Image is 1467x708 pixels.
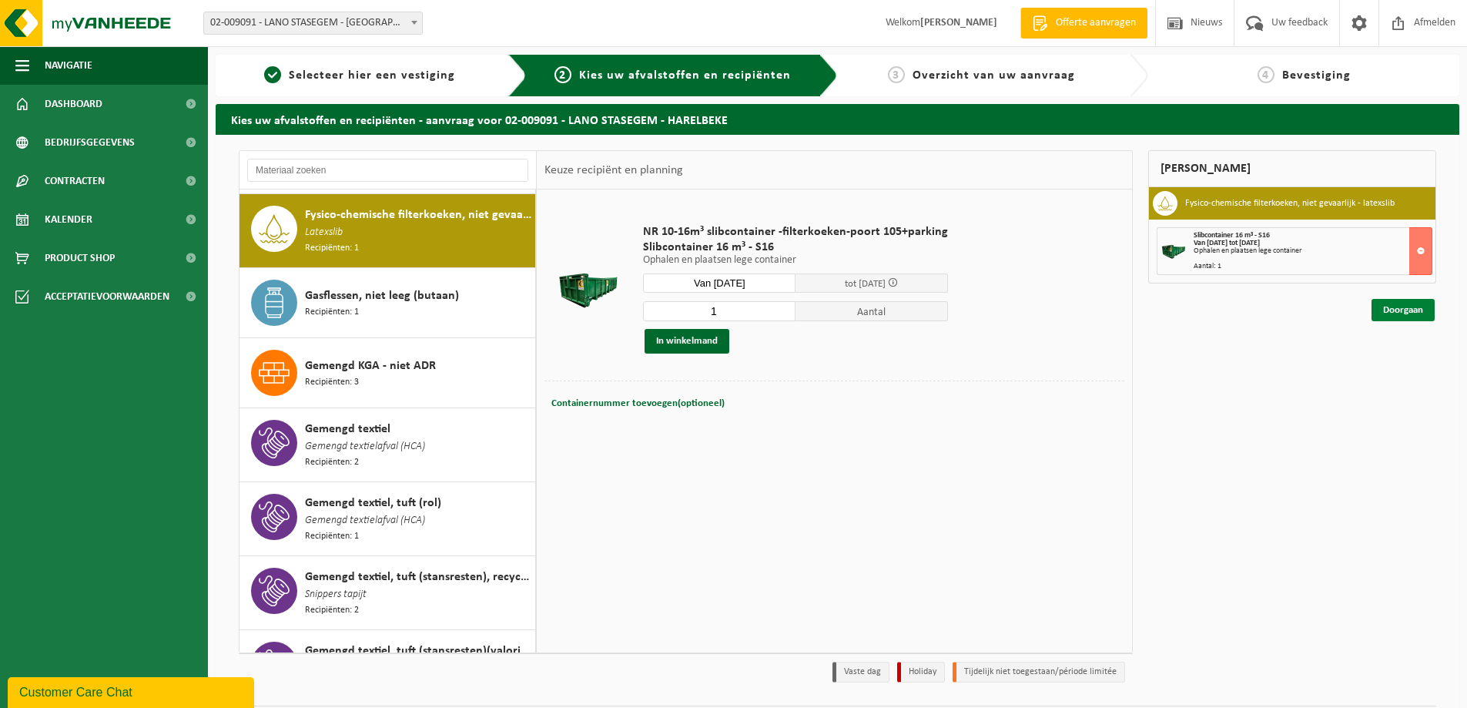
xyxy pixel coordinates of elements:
li: Vaste dag [832,662,889,683]
button: Containernummer toevoegen(optioneel) [550,393,726,414]
span: Slibcontainer 16 m³ - S16 [643,240,948,255]
span: Selecteer hier een vestiging [289,69,455,82]
span: Gemengd KGA - niet ADR [305,357,436,375]
span: Recipiënten: 3 [305,375,359,390]
li: Tijdelijk niet toegestaan/période limitée [953,662,1125,683]
h2: Kies uw afvalstoffen en recipiënten - aanvraag voor 02-009091 - LANO STASEGEM - HARELBEKE [216,104,1459,134]
button: In winkelmand [645,329,729,354]
strong: [PERSON_NAME] [920,17,997,29]
button: Gasflessen, niet leeg (butaan) Recipiënten: 1 [239,268,536,338]
span: Slibcontainer 16 m³ - S16 [1194,231,1270,240]
iframe: chat widget [8,674,257,708]
span: Aantal [795,301,948,321]
span: Recipiënten: 1 [305,529,359,544]
input: Selecteer datum [643,273,795,293]
span: Latexslib [305,224,343,241]
span: Dashboard [45,85,102,123]
button: Gemengd textiel, tuft (rol) Gemengd textielafval (HCA) Recipiënten: 1 [239,482,536,556]
span: Recipiënten: 2 [305,455,359,470]
span: Bedrijfsgegevens [45,123,135,162]
strong: Van [DATE] tot [DATE] [1194,239,1260,247]
span: tot [DATE] [845,279,886,289]
span: Gemengd textielafval (HCA) [305,438,425,455]
a: Doorgaan [1372,299,1435,321]
span: Recipiënten: 1 [305,305,359,320]
span: Gemengd textiel, tuft (rol) [305,494,441,512]
span: Kies uw afvalstoffen en recipiënten [579,69,791,82]
button: Gemengd textiel Gemengd textielafval (HCA) Recipiënten: 2 [239,408,536,482]
span: Kalender [45,200,92,239]
span: Gemengd textielafval (HCA) [305,512,425,529]
span: 2 [554,66,571,83]
span: Bevestiging [1282,69,1351,82]
span: Gemengd textiel, tuft (stansresten), recycleerbaar [305,568,531,586]
button: Gemengd KGA - niet ADR Recipiënten: 3 [239,338,536,408]
span: Gemengd textiel, tuft (stansresten)(valorisatie) [305,642,531,660]
span: 4 [1258,66,1274,83]
div: Ophalen en plaatsen lege container [1194,247,1432,255]
h3: Fysico-chemische filterkoeken, niet gevaarlijk - latexslib [1185,191,1395,216]
span: Navigatie [45,46,92,85]
span: Snippers tapijt [305,586,367,603]
div: Aantal: 1 [1194,263,1432,270]
span: Acceptatievoorwaarden [45,277,169,316]
span: Recipiënten: 1 [305,241,359,256]
span: Contracten [45,162,105,200]
span: 02-009091 - LANO STASEGEM - HARELBEKE [203,12,423,35]
input: Materiaal zoeken [247,159,528,182]
a: Offerte aanvragen [1020,8,1147,39]
span: 02-009091 - LANO STASEGEM - HARELBEKE [204,12,422,34]
span: Fysico-chemische filterkoeken, niet gevaarlijk [305,206,531,224]
button: Fysico-chemische filterkoeken, niet gevaarlijk Latexslib Recipiënten: 1 [239,194,536,268]
span: 1 [264,66,281,83]
div: [PERSON_NAME] [1148,150,1436,187]
span: Product Shop [45,239,115,277]
span: 3 [888,66,905,83]
span: Offerte aanvragen [1052,15,1140,31]
span: Overzicht van uw aanvraag [913,69,1075,82]
button: Gemengd textiel, tuft (stansresten)(valorisatie) [239,630,536,704]
button: Gemengd textiel, tuft (stansresten), recycleerbaar Snippers tapijt Recipiënten: 2 [239,556,536,630]
span: Gemengd textiel [305,420,390,438]
span: Gasflessen, niet leeg (butaan) [305,287,459,305]
a: 1Selecteer hier een vestiging [223,66,496,85]
p: Ophalen en plaatsen lege container [643,255,948,266]
span: Recipiënten: 2 [305,603,359,618]
div: Keuze recipiënt en planning [537,151,691,190]
span: NR 10-16m³ slibcontainer -filterkoeken-poort 105+parking [643,224,948,240]
li: Holiday [897,662,945,683]
span: Containernummer toevoegen(optioneel) [551,398,725,408]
